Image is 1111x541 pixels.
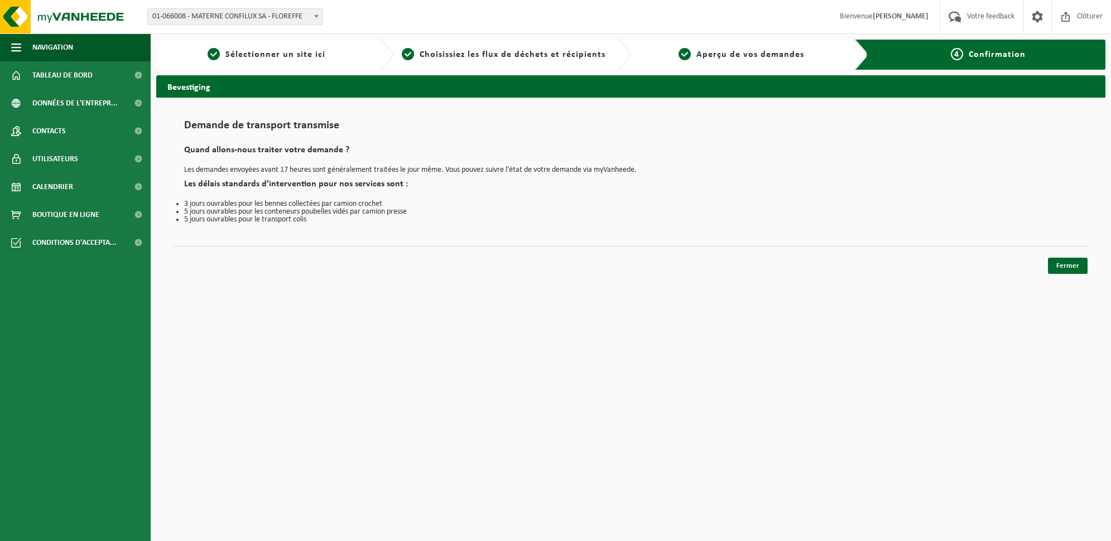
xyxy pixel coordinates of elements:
h1: Demande de transport transmise [184,120,1078,137]
p: Les demandes envoyées avant 17 heures sont généralement traitées le jour même. Vous pouvez suivre... [184,166,1078,174]
span: 01-066008 - MATERNE CONFILUX SA - FLOREFFE [147,8,323,25]
span: Utilisateurs [32,145,78,173]
a: 1Sélectionner un site ici [162,48,371,61]
span: 3 [679,48,691,60]
span: 4 [951,48,963,60]
li: 5 jours ouvrables pour le transport colis [184,216,1078,224]
strong: [PERSON_NAME] [873,12,929,21]
span: Calendrier [32,173,73,201]
span: Navigation [32,33,73,61]
span: 01-066008 - MATERNE CONFILUX SA - FLOREFFE [148,9,322,25]
a: Fermer [1048,258,1088,274]
span: Aperçu de vos demandes [696,50,804,59]
li: 3 jours ouvrables pour les bennes collectées par camion crochet [184,200,1078,208]
span: Sélectionner un site ici [225,50,325,59]
h2: Les délais standards d’intervention pour nos services sont : [184,180,1078,195]
span: 2 [402,48,414,60]
h2: Bevestiging [156,75,1105,97]
span: Conditions d'accepta... [32,229,117,257]
span: Données de l'entrepr... [32,89,118,117]
span: Confirmation [969,50,1026,59]
span: 1 [208,48,220,60]
li: 5 jours ouvrables pour les conteneurs poubelles vidés par camion presse [184,208,1078,216]
span: Boutique en ligne [32,201,99,229]
span: Contacts [32,117,66,145]
a: 3Aperçu de vos demandes [637,48,846,61]
span: Tableau de bord [32,61,93,89]
span: Choisissiez les flux de déchets et récipients [420,50,605,59]
h2: Quand allons-nous traiter votre demande ? [184,146,1078,161]
a: 2Choisissiez les flux de déchets et récipients [399,48,608,61]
